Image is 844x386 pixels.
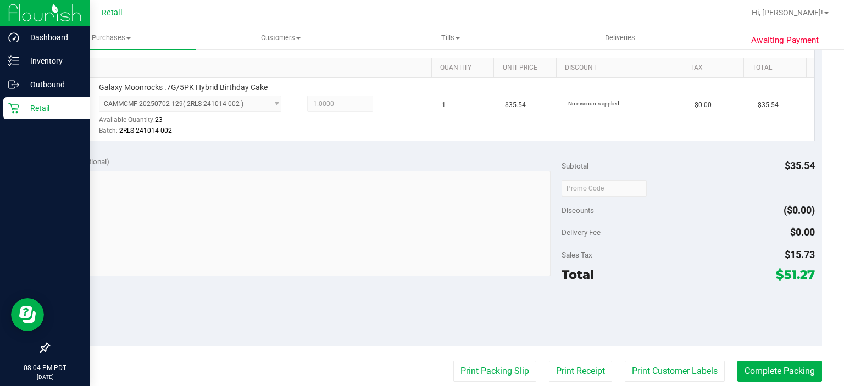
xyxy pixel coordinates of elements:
[8,79,19,90] inline-svg: Outbound
[8,55,19,66] inline-svg: Inventory
[776,267,815,282] span: $51.27
[8,103,19,114] inline-svg: Retail
[562,267,594,282] span: Total
[562,180,647,197] input: Promo Code
[5,373,85,381] p: [DATE]
[590,33,650,43] span: Deliveries
[625,361,725,382] button: Print Customer Labels
[737,361,822,382] button: Complete Packing
[752,8,823,17] span: Hi, [PERSON_NAME]!
[751,34,819,47] span: Awaiting Payment
[5,363,85,373] p: 08:04 PM PDT
[11,298,44,331] iframe: Resource center
[690,64,740,72] a: Tax
[562,228,601,237] span: Delivery Fee
[562,161,588,170] span: Subtotal
[19,102,85,115] p: Retail
[785,249,815,260] span: $15.73
[19,78,85,91] p: Outbound
[99,127,118,135] span: Batch:
[695,100,712,110] span: $0.00
[102,8,123,18] span: Retail
[453,361,536,382] button: Print Packing Slip
[565,64,677,72] a: Discount
[568,100,619,107] span: No discounts applied
[790,226,815,238] span: $0.00
[119,127,172,135] span: 2RLS-241014-002
[99,112,291,133] div: Available Quantity:
[19,31,85,44] p: Dashboard
[366,33,535,43] span: Tills
[440,64,490,72] a: Quantity
[8,32,19,43] inline-svg: Dashboard
[196,26,366,49] a: Customers
[365,26,535,49] a: Tills
[549,361,612,382] button: Print Receipt
[758,100,779,110] span: $35.54
[26,26,196,49] a: Purchases
[562,200,594,220] span: Discounts
[19,54,85,68] p: Inventory
[562,250,592,259] span: Sales Tax
[197,33,365,43] span: Customers
[535,26,705,49] a: Deliveries
[155,116,163,124] span: 23
[503,64,552,72] a: Unit Price
[26,33,196,43] span: Purchases
[784,204,815,216] span: ($0.00)
[752,64,802,72] a: Total
[785,160,815,171] span: $35.54
[65,64,427,72] a: SKU
[442,100,446,110] span: 1
[505,100,526,110] span: $35.54
[99,82,268,93] span: Galaxy Moonrocks .7G/5PK Hybrid Birthday Cake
